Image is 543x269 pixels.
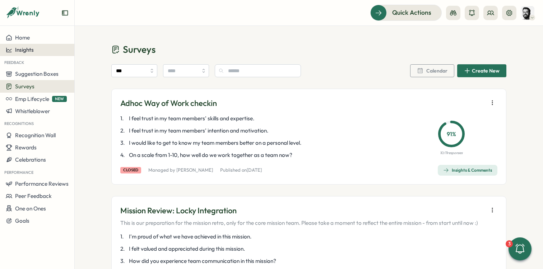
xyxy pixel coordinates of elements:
[120,127,127,135] span: 2 .
[129,139,301,147] span: I would like to get to know my team members better on a personal level.
[15,217,29,224] span: Goals
[426,68,447,73] span: Calendar
[120,167,141,173] div: closed
[123,43,156,56] span: Surveys
[129,233,251,241] span: I'm proud of what we have achieved in this mission.
[129,115,254,122] span: I feel trust in my team members' skills and expertise.
[120,245,127,253] span: 2 .
[120,205,478,216] p: Mission Review: Locky Integration
[15,96,49,102] span: Emp Lifecycle
[176,167,213,173] a: [PERSON_NAME]
[410,64,454,77] button: Calendar
[120,98,217,109] p: Adhoc Way of Work checkin
[52,96,67,102] span: NEW
[247,167,262,173] span: [DATE]
[438,165,497,176] button: Insights & Comments
[120,139,127,147] span: 3 .
[370,5,442,20] button: Quick Actions
[440,150,463,156] p: 10 / 11 responses
[61,9,69,17] button: Expand sidebar
[15,144,37,151] span: Rewards
[509,237,532,260] button: 3
[15,156,46,163] span: Celebrations
[15,83,34,90] span: Surveys
[472,68,500,73] span: Create New
[220,167,262,173] p: Published on
[148,167,213,173] p: Managed by
[440,130,463,139] p: 91 %
[129,257,276,265] span: How did you experience team communication in this mission?
[120,151,127,159] span: 4 .
[120,233,127,241] span: 1 .
[15,180,69,187] span: Performance Reviews
[120,219,478,227] p: This is our preparation for the mission retro, only for the core mission team. Please take a mome...
[15,193,52,199] span: Peer Feedback
[392,8,431,17] span: Quick Actions
[506,240,513,247] div: 3
[15,205,46,212] span: One on Ones
[129,151,292,159] span: On a scale from 1-10, how well do we work together as a team now?
[120,115,127,122] span: 1 .
[457,64,506,77] button: Create New
[443,167,492,173] div: Insights & Comments
[15,34,30,41] span: Home
[521,6,534,20] img: Nelson
[129,245,245,253] span: I felt valued and appreciated during this mission.
[15,108,50,115] span: Whistleblower
[15,70,59,77] span: Suggestion Boxes
[120,257,127,265] span: 3 .
[15,132,56,139] span: Recognition Wall
[15,46,34,53] span: Insights
[129,127,268,135] span: I feel trust in my team members' intention and motivation.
